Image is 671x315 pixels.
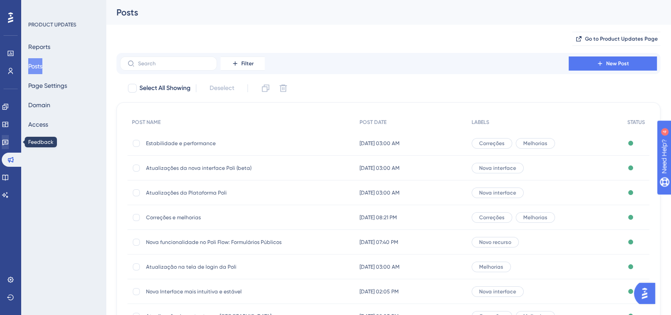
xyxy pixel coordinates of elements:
[627,119,645,126] span: STATUS
[28,78,67,94] button: Page Settings
[606,60,629,67] span: New Post
[479,165,516,172] span: Nova interface
[146,239,287,246] span: Nova funcionalidade no Poli Flow: Formulários Públicos
[28,97,50,113] button: Domain
[132,119,161,126] span: POST NAME
[146,288,287,295] span: Nova Interface mais intuitiva e estável
[146,214,287,221] span: Correções e melhorias
[479,288,516,295] span: Nova interface
[28,21,76,28] div: PRODUCT UPDATES
[21,2,55,13] span: Need Help?
[202,80,242,96] button: Deselect
[479,214,505,221] span: Correções
[569,56,657,71] button: New Post
[360,189,400,196] span: [DATE] 03:00 AM
[585,35,658,42] span: Go to Product Updates Page
[360,263,400,270] span: [DATE] 03:00 AM
[61,4,64,11] div: 4
[146,165,287,172] span: Atualizações da nova interface Poli (beta)
[210,83,234,94] span: Deselect
[479,189,516,196] span: Nova interface
[360,239,398,246] span: [DATE] 07:40 PM
[523,214,547,221] span: Melhorias
[479,140,505,147] span: Correções
[241,60,254,67] span: Filter
[146,189,287,196] span: Atualizações da Plataforma Poli
[221,56,265,71] button: Filter
[479,263,503,270] span: Melhorias
[572,32,660,46] button: Go to Product Updates Page
[28,39,50,55] button: Reports
[634,280,660,307] iframe: UserGuiding AI Assistant Launcher
[146,140,287,147] span: Estabilidade e performance
[360,140,400,147] span: [DATE] 03:00 AM
[139,83,191,94] span: Select All Showing
[360,288,399,295] span: [DATE] 02:05 PM
[472,119,489,126] span: LABELS
[523,140,547,147] span: Melhorias
[479,239,511,246] span: Novo recurso
[28,58,42,74] button: Posts
[138,60,210,67] input: Search
[116,6,638,19] div: Posts
[146,263,287,270] span: Atualização na tela de login da Poli
[360,119,386,126] span: POST DATE
[360,214,397,221] span: [DATE] 08:21 PM
[360,165,400,172] span: [DATE] 03:00 AM
[28,116,48,132] button: Access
